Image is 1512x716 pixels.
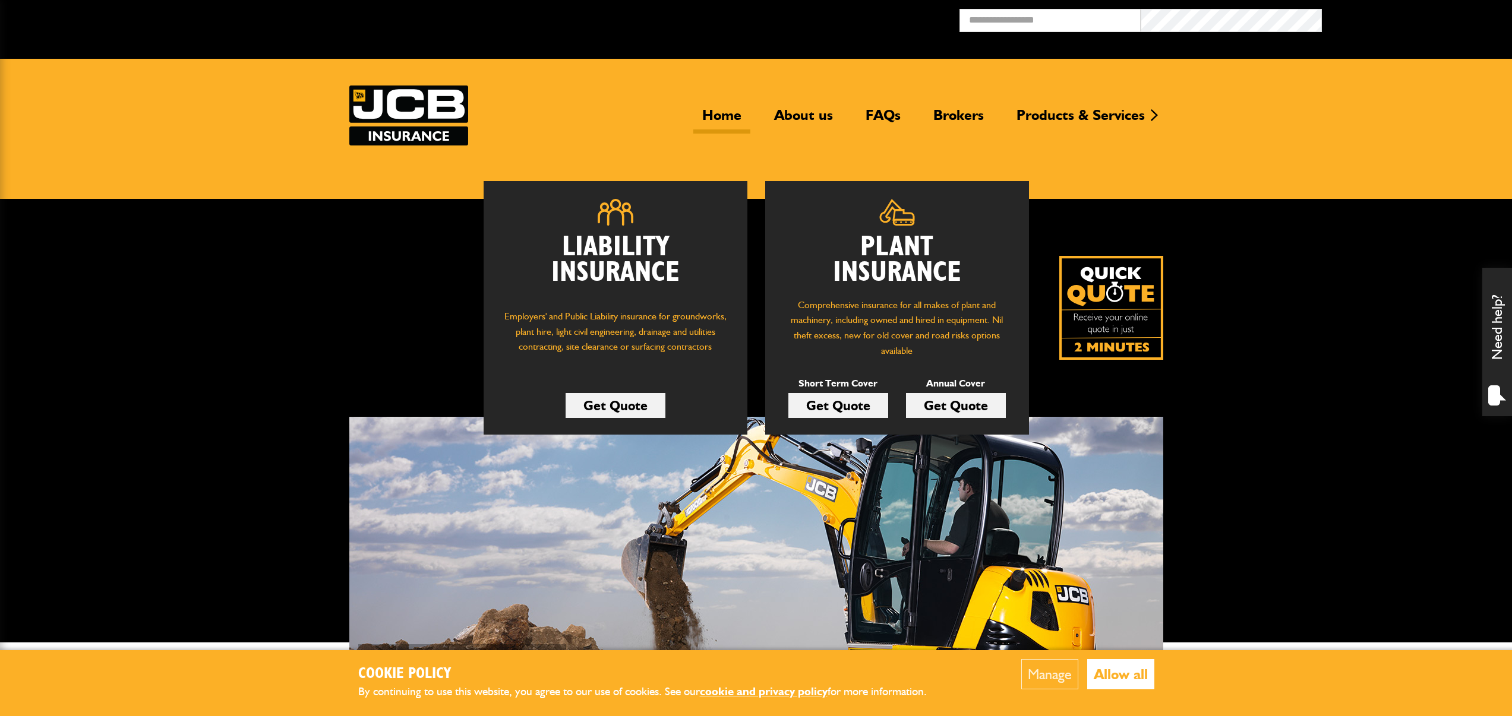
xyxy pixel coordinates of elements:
[1059,256,1163,360] a: Get your insurance quote isn just 2-minutes
[924,106,993,134] a: Brokers
[1087,659,1154,689] button: Allow all
[765,106,842,134] a: About us
[788,376,888,391] p: Short Term Cover
[501,235,730,297] h2: Liability Insurance
[1322,9,1503,27] button: Broker Login
[693,106,750,134] a: Home
[906,393,1006,418] a: Get Quote
[783,235,1011,286] h2: Plant Insurance
[349,85,468,145] a: JCB Insurance Services
[1059,256,1163,360] img: Quick Quote
[501,309,730,366] p: Employers' and Public Liability insurance for groundworks, plant hire, light civil engineering, d...
[783,297,1011,358] p: Comprehensive insurance for all makes of plant and machinery, including owned and hired in equipm...
[906,376,1006,391] p: Annual Cover
[566,393,665,418] a: Get Quote
[1482,268,1512,416] div: Need help?
[349,85,468,145] img: JCB Insurance Services logo
[788,393,888,418] a: Get Quote
[1008,106,1154,134] a: Products & Services
[700,685,828,698] a: cookie and privacy policy
[857,106,910,134] a: FAQs
[1021,659,1078,689] button: Manage
[358,665,946,683] h2: Cookie Policy
[358,683,946,701] p: By continuing to use this website, you agree to our use of cookies. See our for more information.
